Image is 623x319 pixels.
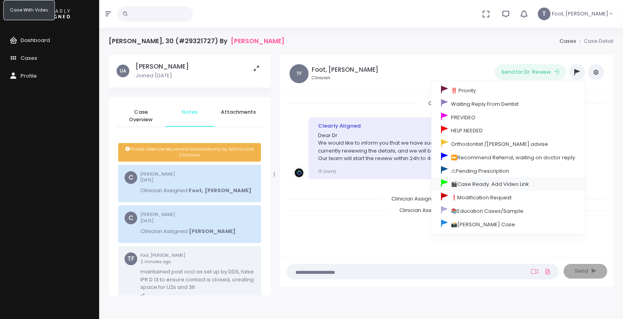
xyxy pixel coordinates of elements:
span: TF [125,252,137,265]
a: 🎬Case Ready. Add Video Link [431,177,585,191]
span: Clinician Assigned: [382,193,512,205]
p: Dear Dr. We would like to inform you that we have successfully received your case. Our team is cu... [318,132,545,162]
small: [DATE] [318,169,336,174]
b: Foot, [PERSON_NAME] [189,187,251,194]
a: ‼️ Priority [431,84,585,97]
p: Clinician Assigned: [140,227,236,235]
a: Add Loom Video [529,268,540,275]
a: [PERSON_NAME] [231,37,284,45]
button: Send for Dr. Review [495,64,566,80]
span: Case With Video [10,7,48,13]
small: Foot, [PERSON_NAME] [140,252,255,265]
span: C [125,212,137,224]
span: Cases [21,54,37,62]
span: C [125,171,137,184]
div: scrollable content [109,55,270,295]
small: Clinician [312,75,378,81]
p: Clinician Assigned: [140,187,251,195]
div: Clearly Aligned [318,122,545,130]
h5: Foot, [PERSON_NAME] [312,66,378,73]
span: [DATE] [140,218,153,224]
span: 2 minutes ago [140,259,171,265]
a: Waiting Reply From Dentist [431,97,585,110]
span: Profile [21,72,37,80]
span: Notes [172,108,208,116]
p: Joined [DATE] [136,72,189,80]
small: [PERSON_NAME] [140,171,251,183]
b: [PERSON_NAME] [189,227,236,235]
a: Orthodontist /[PERSON_NAME] advise [431,137,585,151]
a: Cases [559,37,576,45]
span: Case Created [419,97,475,109]
div: scrollable content [286,99,607,250]
span: Clinician Assigned: [390,204,504,216]
a: Add Files [543,264,552,279]
h4: [PERSON_NAME], 30 (#29321727) By [109,37,284,45]
a: 📸[PERSON_NAME] Case [431,217,585,231]
a: 📚Education Cases/Sample [431,204,585,217]
h5: [PERSON_NAME] [136,63,189,71]
li: Case Detail [576,37,613,45]
div: Private notes are secure and accessible only by Admins and Clinicians [118,143,261,162]
span: T [538,8,550,20]
a: ❗Modification Request [431,191,585,204]
span: Attachments [220,108,257,116]
span: [DATE] [140,177,153,183]
span: TF [289,64,309,83]
small: [PERSON_NAME] [140,212,236,224]
p: maintained post occl as set up by DDS, false IPR D 13 to ensure contact is closed, creating space... [140,268,255,299]
span: Dashboard [21,36,50,44]
span: Foot, [PERSON_NAME] [552,10,608,18]
span: Case Overview [123,108,159,124]
a: ⚠Pending Prescription [431,164,585,177]
a: ⏩Recommend Referral, waiting on doctor reply [431,150,585,164]
span: UA [117,65,129,77]
a: HELP NEEDED [431,124,585,137]
a: PREVIDEO [431,110,585,124]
